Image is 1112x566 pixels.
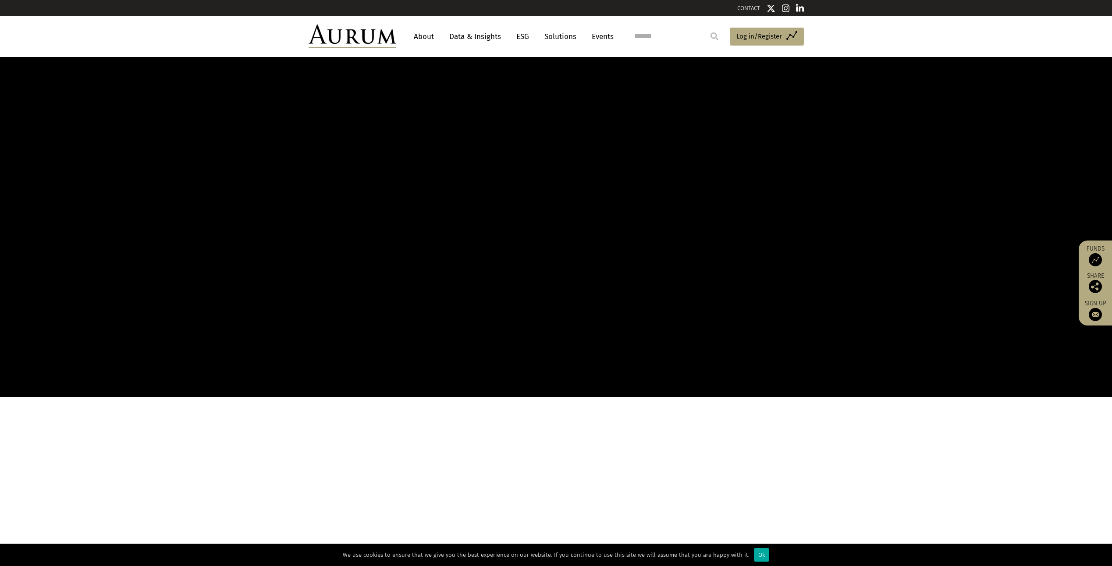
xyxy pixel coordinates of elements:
[512,28,533,45] a: ESG
[730,28,804,46] a: Log in/Register
[309,25,396,48] img: Aurum
[1083,245,1108,266] a: Funds
[1083,273,1108,293] div: Share
[782,4,790,13] img: Instagram icon
[796,4,804,13] img: Linkedin icon
[445,28,505,45] a: Data & Insights
[1089,308,1102,321] img: Sign up to our newsletter
[706,28,723,45] input: Submit
[1089,253,1102,266] img: Access Funds
[409,28,438,45] a: About
[767,4,775,13] img: Twitter icon
[737,5,760,11] a: CONTACT
[736,31,782,42] span: Log in/Register
[587,28,614,45] a: Events
[754,548,769,562] div: Ok
[540,28,581,45] a: Solutions
[1089,280,1102,293] img: Share this post
[1083,300,1108,321] a: Sign up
